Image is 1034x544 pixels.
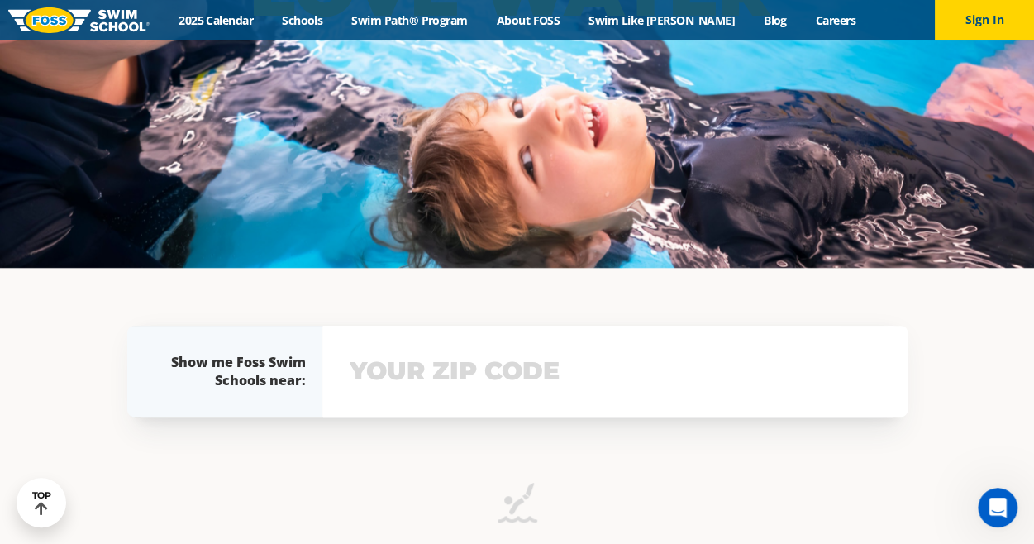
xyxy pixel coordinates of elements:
[8,7,150,33] img: FOSS Swim School Logo
[482,12,574,28] a: About FOSS
[32,490,51,516] div: TOP
[164,12,268,28] a: 2025 Calendar
[749,12,801,28] a: Blog
[801,12,870,28] a: Careers
[160,353,306,389] div: Show me Foss Swim Schools near:
[498,483,537,533] img: icon-swimming-diving-2.png
[574,12,750,28] a: Swim Like [PERSON_NAME]
[978,488,1017,527] iframe: Intercom live chat
[268,12,337,28] a: Schools
[337,12,482,28] a: Swim Path® Program
[345,347,884,395] input: YOUR ZIP CODE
